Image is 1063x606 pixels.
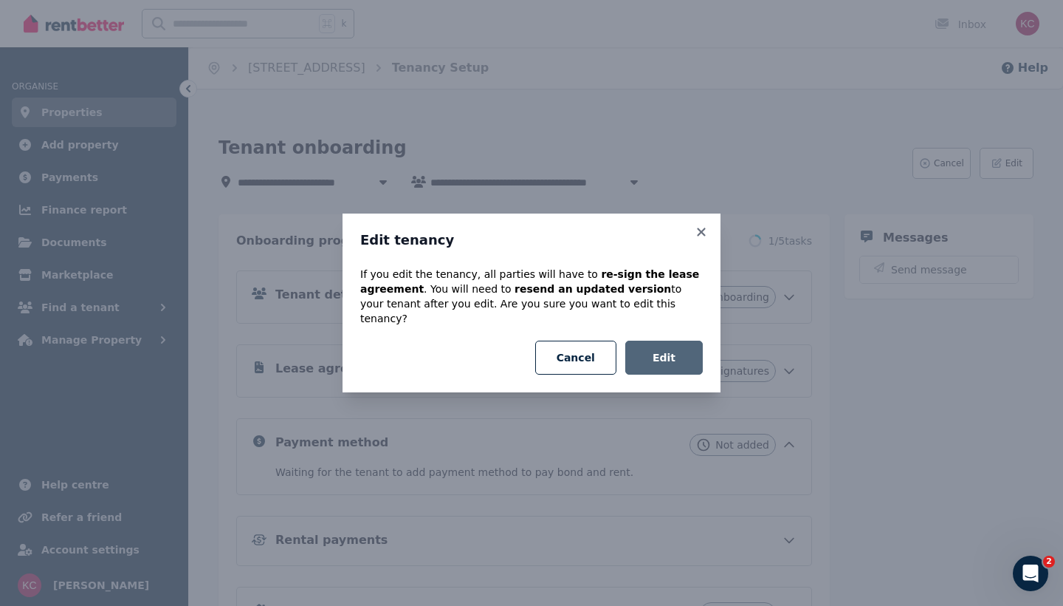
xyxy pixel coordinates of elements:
[535,341,616,375] button: Cancel
[1013,556,1048,591] iframe: Intercom live chat
[360,267,703,326] p: If you edit the tenancy, all parties will have to . You will need to to your tenant after you edi...
[515,283,671,295] b: resend an updated version
[625,341,703,375] button: Edit
[360,231,703,249] h3: Edit tenancy
[1043,556,1055,568] span: 2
